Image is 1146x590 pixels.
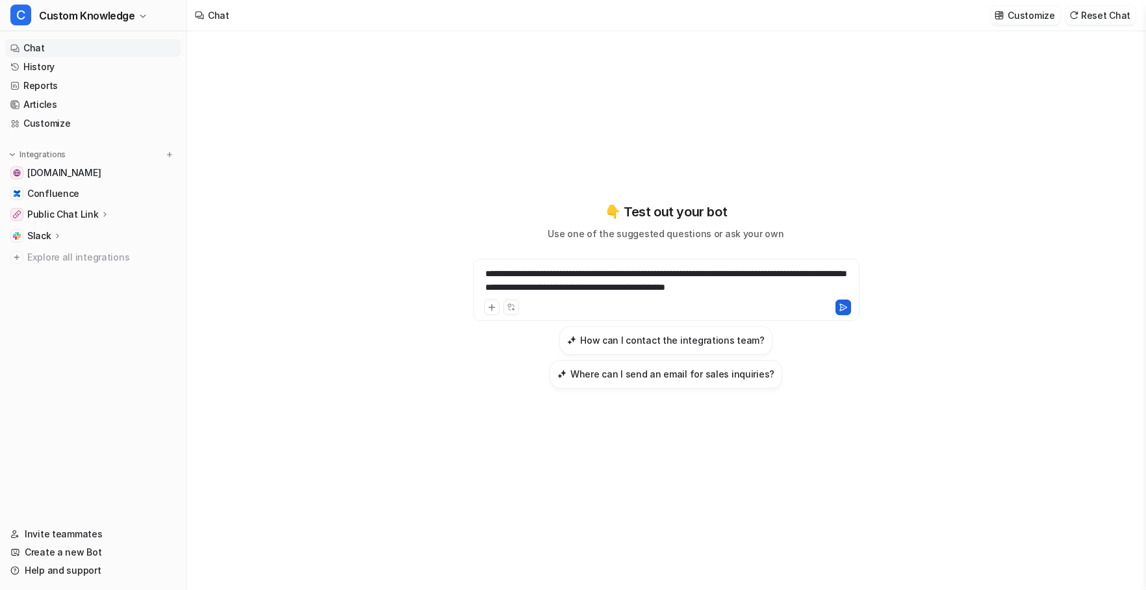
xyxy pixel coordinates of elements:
p: Integrations [19,149,66,160]
a: Help and support [5,561,181,580]
img: Where can I send an email for sales inquiries? [557,369,567,379]
img: explore all integrations [10,251,23,264]
a: Explore all integrations [5,248,181,266]
img: How can I contact the integrations team? [567,335,576,345]
img: Public Chat Link [13,211,21,218]
img: help.cartoncloud.com [13,169,21,177]
img: Confluence [13,190,21,198]
span: C [10,5,31,25]
a: Articles [5,96,181,114]
p: Slack [27,229,51,242]
button: How can I contact the integrations team?How can I contact the integrations team? [559,326,772,355]
button: Integrations [5,148,70,161]
img: expand menu [8,150,17,159]
button: Reset Chat [1065,6,1136,25]
a: help.cartoncloud.com[DOMAIN_NAME] [5,164,181,182]
a: Customize [5,114,181,133]
a: Invite teammates [5,525,181,543]
a: History [5,58,181,76]
h3: How can I contact the integrations team? [580,333,765,347]
p: 👇 Test out your bot [605,202,727,222]
span: Explore all integrations [27,247,176,268]
img: customize [995,10,1004,20]
a: Create a new Bot [5,543,181,561]
a: Chat [5,39,181,57]
button: Customize [991,6,1060,25]
a: ConfluenceConfluence [5,185,181,203]
img: menu_add.svg [165,150,174,159]
img: Slack [13,232,21,240]
div: Chat [208,8,229,22]
h3: Where can I send an email for sales inquiries? [570,367,774,381]
span: Confluence [27,187,79,200]
p: Public Chat Link [27,208,99,221]
p: Customize [1008,8,1054,22]
span: [DOMAIN_NAME] [27,166,101,179]
img: reset [1069,10,1078,20]
button: Where can I send an email for sales inquiries?Where can I send an email for sales inquiries? [550,360,782,389]
p: Use one of the suggested questions or ask your own [548,227,783,240]
span: Custom Knowledge [39,6,135,25]
a: Reports [5,77,181,95]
